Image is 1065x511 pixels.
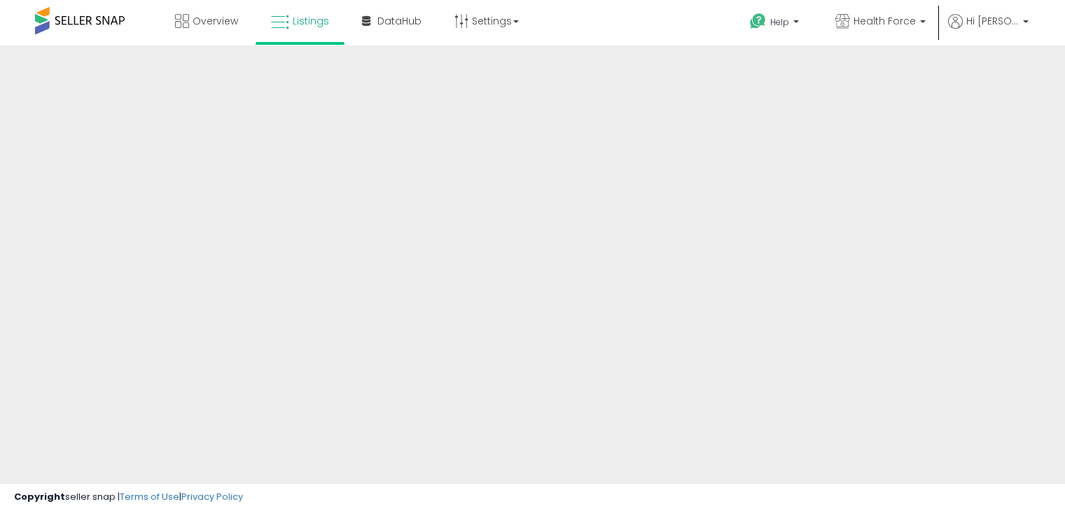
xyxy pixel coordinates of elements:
a: Privacy Policy [181,490,243,503]
div: seller snap | | [14,491,243,504]
span: Listings [293,14,329,28]
a: Help [739,2,813,45]
span: Help [770,16,789,28]
i: Get Help [749,13,767,30]
strong: Copyright [14,490,65,503]
span: Health Force [854,14,916,28]
span: DataHub [377,14,422,28]
span: Hi [PERSON_NAME] [966,14,1019,28]
a: Terms of Use [120,490,179,503]
span: Overview [193,14,238,28]
a: Hi [PERSON_NAME] [948,14,1029,45]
